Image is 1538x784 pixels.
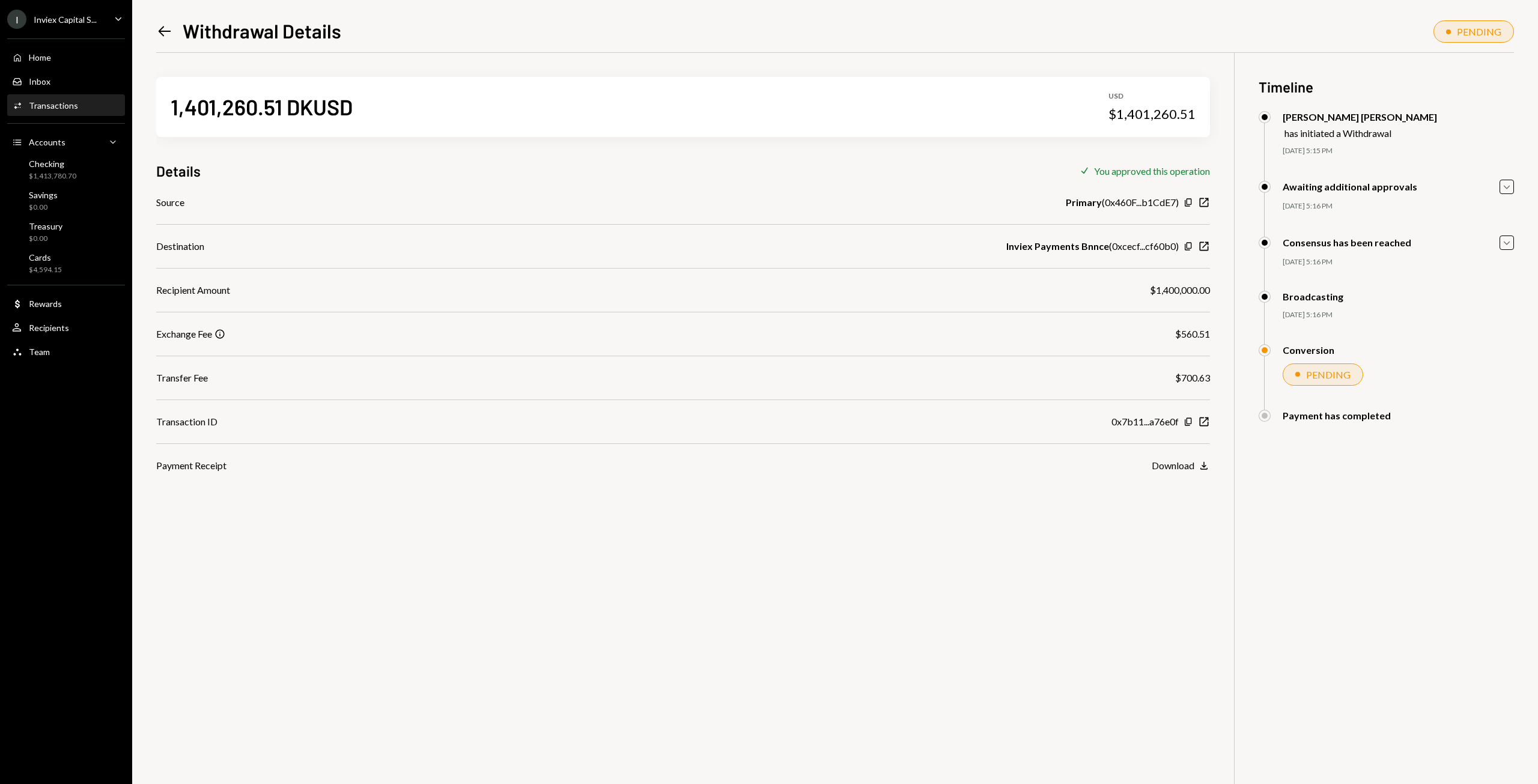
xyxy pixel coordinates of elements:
[1283,310,1514,320] div: [DATE] 5:16 PM
[1283,291,1343,302] div: Broadcasting
[7,186,125,215] a: Savings$0.00
[1283,410,1391,421] div: Payment has completed
[1108,91,1196,102] div: USD
[156,458,226,473] div: Payment Receipt
[29,159,76,169] div: Checking
[29,171,76,181] div: $1,413,780.70
[1284,127,1437,139] div: has initiated a Withdrawal
[29,202,58,213] div: $0.00
[156,239,204,254] div: Destination
[1006,239,1179,254] div: ( 0xcecf...cf60b0 )
[1283,344,1334,356] div: Conversion
[1457,26,1501,37] div: PENDING
[29,347,50,357] div: Team
[1283,237,1411,248] div: Consensus has been reached
[7,293,125,314] a: Rewards
[7,217,125,246] a: Treasury$0.00
[7,10,26,29] div: I
[1150,283,1210,297] div: $1,400,000.00
[1111,415,1179,429] div: 0x7b11...a76e0f
[183,19,341,43] h1: Withdrawal Details
[1259,77,1514,97] h3: Timeline
[1283,111,1437,123] div: [PERSON_NAME] [PERSON_NAME]
[156,283,230,297] div: Recipient Amount
[7,317,125,338] a: Recipients
[29,100,78,111] div: Transactions
[7,155,125,184] a: Checking$1,413,780.70
[29,234,62,244] div: $0.00
[29,299,62,309] div: Rewards
[7,46,125,68] a: Home
[34,14,97,25] div: Inviex Capital S...
[1283,257,1514,267] div: [DATE] 5:16 PM
[7,249,125,278] a: Cards$4,594.15
[156,195,184,210] div: Source
[156,371,208,385] div: Transfer Fee
[1306,369,1351,380] div: PENDING
[29,323,69,333] div: Recipients
[1152,460,1210,473] button: Download
[156,161,201,181] h3: Details
[7,94,125,116] a: Transactions
[7,70,125,92] a: Inbox
[1283,201,1514,211] div: [DATE] 5:16 PM
[1175,327,1210,341] div: $560.51
[29,52,51,62] div: Home
[1283,181,1417,192] div: Awaiting additional approvals
[29,190,58,200] div: Savings
[1066,195,1102,210] b: Primary
[29,137,65,147] div: Accounts
[156,327,212,341] div: Exchange Fee
[1152,460,1194,471] div: Download
[1283,146,1514,156] div: [DATE] 5:15 PM
[7,131,125,153] a: Accounts
[7,341,125,362] a: Team
[29,265,62,275] div: $4,594.15
[171,93,353,120] div: 1,401,260.51 DKUSD
[156,415,217,429] div: Transaction ID
[1175,371,1210,385] div: $700.63
[1066,195,1179,210] div: ( 0x460F...b1CdE7 )
[29,252,62,263] div: Cards
[1094,165,1210,177] div: You approved this operation
[29,221,62,231] div: Treasury
[1108,106,1196,123] div: $1,401,260.51
[1006,239,1109,254] b: Inviex Payments Bnnce
[29,76,50,87] div: Inbox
